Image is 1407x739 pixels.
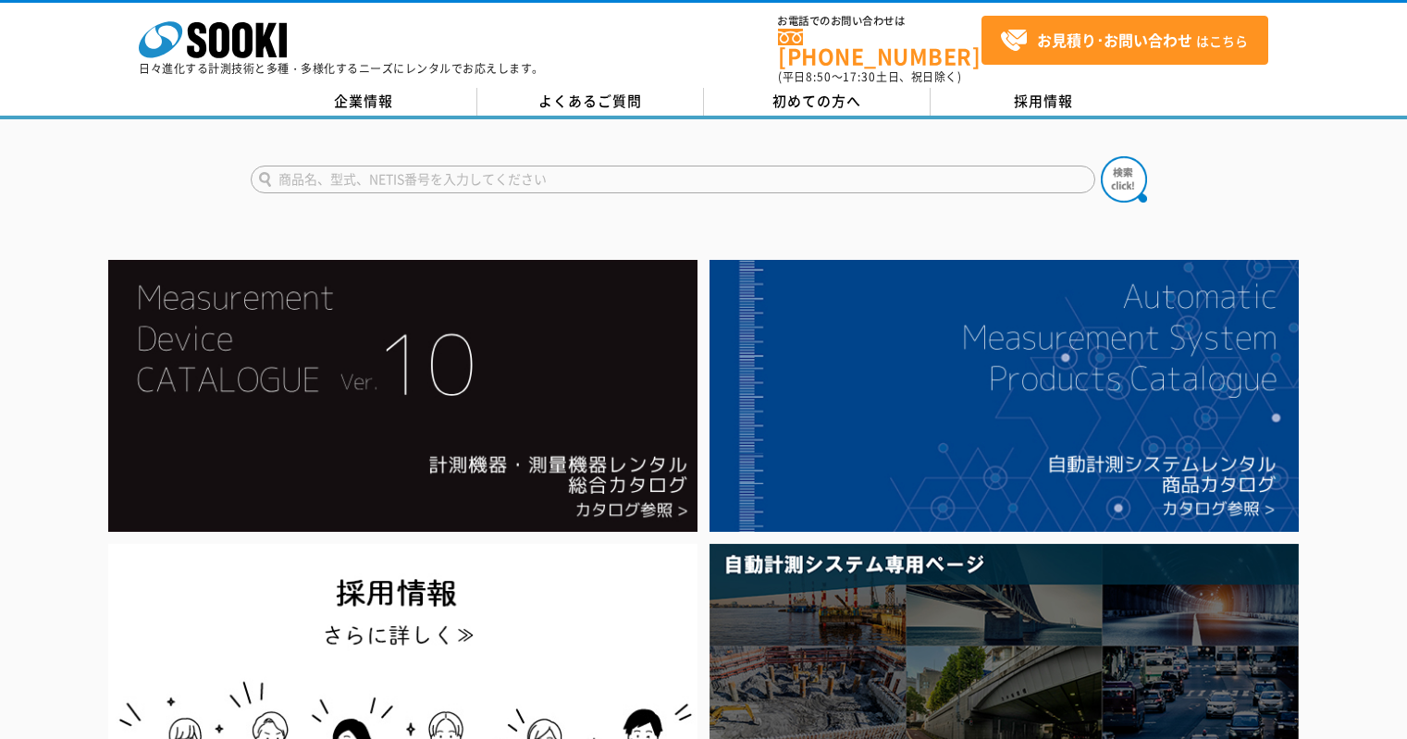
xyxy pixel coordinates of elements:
[1101,156,1147,203] img: btn_search.png
[477,88,704,116] a: よくあるご質問
[1000,27,1248,55] span: はこちら
[251,166,1095,193] input: 商品名、型式、NETIS番号を入力してください
[806,68,832,85] span: 8:50
[778,16,981,27] span: お電話でのお問い合わせは
[139,63,544,74] p: 日々進化する計測技術と多種・多様化するニーズにレンタルでお応えします。
[772,91,861,111] span: 初めての方へ
[778,29,981,67] a: [PHONE_NUMBER]
[931,88,1157,116] a: 採用情報
[843,68,876,85] span: 17:30
[704,88,931,116] a: 初めての方へ
[1037,29,1192,51] strong: お見積り･お問い合わせ
[108,260,697,532] img: Catalog Ver10
[981,16,1268,65] a: お見積り･お問い合わせはこちら
[778,68,961,85] span: (平日 ～ 土日、祝日除く)
[251,88,477,116] a: 企業情報
[710,260,1299,532] img: 自動計測システムカタログ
